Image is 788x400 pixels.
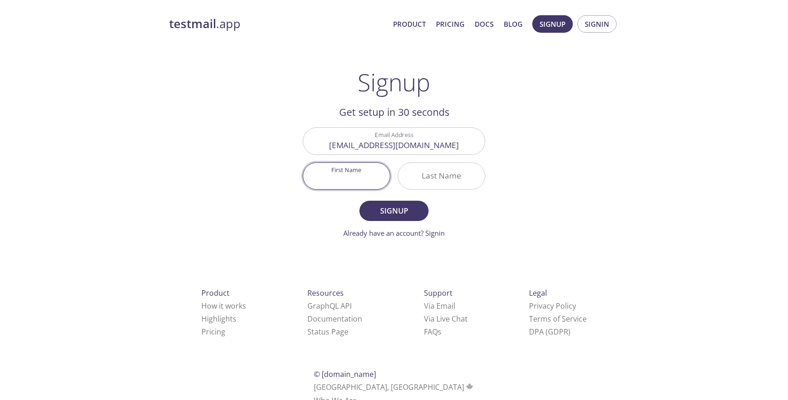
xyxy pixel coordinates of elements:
a: FAQ [424,327,441,337]
a: Documentation [307,314,362,324]
span: Legal [529,288,547,298]
span: [GEOGRAPHIC_DATA], [GEOGRAPHIC_DATA] [314,382,475,392]
a: Highlights [201,314,236,324]
span: © [DOMAIN_NAME] [314,369,376,379]
a: Status Page [307,327,348,337]
span: Signin [585,18,609,30]
span: Resources [307,288,344,298]
a: GraphQL API [307,301,352,311]
a: Terms of Service [529,314,587,324]
a: DPA (GDPR) [529,327,570,337]
h2: Get setup in 30 seconds [303,104,485,120]
a: Blog [504,18,523,30]
a: Pricing [201,327,225,337]
button: Signin [577,15,617,33]
span: s [438,327,441,337]
a: Pricing [436,18,465,30]
a: Docs [475,18,494,30]
strong: testmail [169,16,216,32]
h1: Signup [358,68,430,96]
a: Via Email [424,301,455,311]
button: Signup [359,201,429,221]
a: Via Live Chat [424,314,468,324]
a: How it works [201,301,246,311]
span: Product [201,288,229,298]
button: Signup [532,15,573,33]
a: Already have an account? Signin [343,228,445,238]
span: Support [424,288,453,298]
a: testmail.app [169,16,386,32]
span: Signup [540,18,565,30]
a: Privacy Policy [529,301,576,311]
span: Signup [370,204,418,217]
a: Product [393,18,426,30]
